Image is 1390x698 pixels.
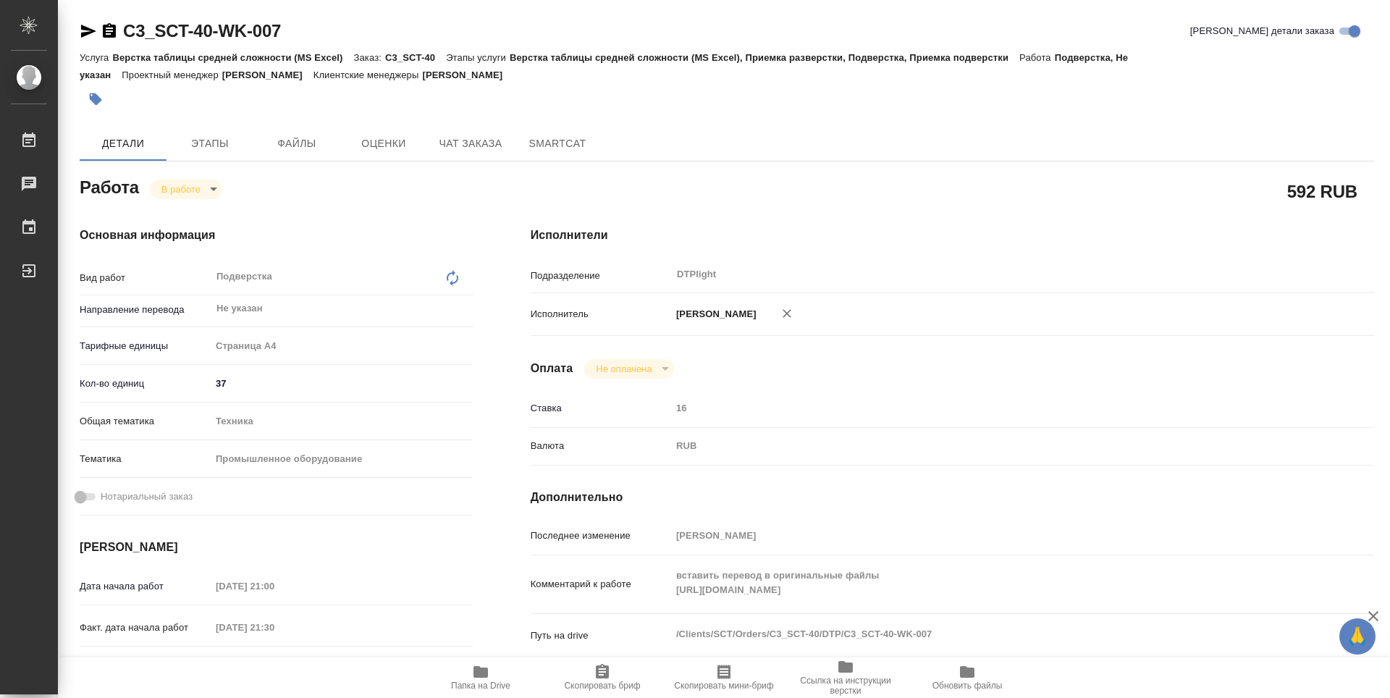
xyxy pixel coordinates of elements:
[211,447,473,471] div: Промышленное оборудование
[80,227,473,244] h4: Основная информация
[451,681,510,691] span: Папка на Drive
[531,439,671,453] p: Валюта
[1190,24,1334,38] span: [PERSON_NAME] детали заказа
[1339,618,1376,655] button: 🙏
[422,70,513,80] p: [PERSON_NAME]
[157,183,205,195] button: В работе
[101,489,193,504] span: Нотариальный заказ
[112,52,353,63] p: Верстка таблицы средней сложности (MS Excel)
[906,657,1028,698] button: Обновить файлы
[123,21,281,41] a: C3_SCT-40-WK-007
[80,303,211,317] p: Направление перевода
[674,681,773,691] span: Скопировать мини-бриф
[80,83,111,115] button: Добавить тэг
[80,414,211,429] p: Общая тематика
[101,22,118,40] button: Скопировать ссылку
[80,452,211,466] p: Тематика
[80,173,139,199] h2: Работа
[531,401,671,416] p: Ставка
[211,373,473,394] input: ✎ Введи что-нибудь
[211,655,337,676] input: Пустое поле
[531,529,671,543] p: Последнее изменение
[523,135,592,153] span: SmartCat
[211,576,337,597] input: Пустое поле
[80,621,211,635] p: Факт. дата начала работ
[446,52,510,63] p: Этапы услуги
[542,657,663,698] button: Скопировать бриф
[531,489,1374,506] h4: Дополнительно
[671,434,1304,458] div: RUB
[932,681,1003,691] span: Обновить файлы
[793,676,898,696] span: Ссылка на инструкции верстки
[222,70,313,80] p: [PERSON_NAME]
[531,360,573,377] h4: Оплата
[584,359,673,379] div: В работе
[80,539,473,556] h4: [PERSON_NAME]
[1345,621,1370,652] span: 🙏
[80,52,112,63] p: Услуга
[531,269,671,283] p: Подразделение
[313,70,423,80] p: Клиентские менеджеры
[1019,52,1055,63] p: Работа
[671,525,1304,546] input: Пустое поле
[671,622,1304,647] textarea: /Clients/SCT/Orders/C3_SCT-40/DTP/C3_SCT-40-WK-007
[262,135,332,153] span: Файлы
[510,52,1019,63] p: Верстка таблицы средней сложности (MS Excel), Приемка разверстки, Подверстка, Приемка подверстки
[122,70,222,80] p: Проектный менеджер
[80,339,211,353] p: Тарифные единицы
[531,577,671,592] p: Комментарий к работе
[531,307,671,321] p: Исполнитель
[671,398,1304,419] input: Пустое поле
[385,52,446,63] p: C3_SCT-40
[531,227,1374,244] h4: Исполнители
[349,135,418,153] span: Оценки
[80,579,211,594] p: Дата начала работ
[80,22,97,40] button: Скопировать ссылку для ЯМессенджера
[80,271,211,285] p: Вид работ
[354,52,385,63] p: Заказ:
[80,377,211,391] p: Кол-во единиц
[785,657,906,698] button: Ссылка на инструкции верстки
[420,657,542,698] button: Папка на Drive
[531,628,671,643] p: Путь на drive
[88,135,158,153] span: Детали
[436,135,505,153] span: Чат заказа
[564,681,640,691] span: Скопировать бриф
[211,617,337,638] input: Пустое поле
[663,657,785,698] button: Скопировать мини-бриф
[671,307,757,321] p: [PERSON_NAME]
[1287,179,1357,203] h2: 592 RUB
[591,363,656,375] button: Не оплачена
[150,180,222,199] div: В работе
[211,334,473,358] div: Страница А4
[771,298,803,329] button: Удалить исполнителя
[671,563,1304,602] textarea: вставить перевод в оригинальные файлы [URL][DOMAIN_NAME]
[211,409,473,434] div: Техника
[175,135,245,153] span: Этапы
